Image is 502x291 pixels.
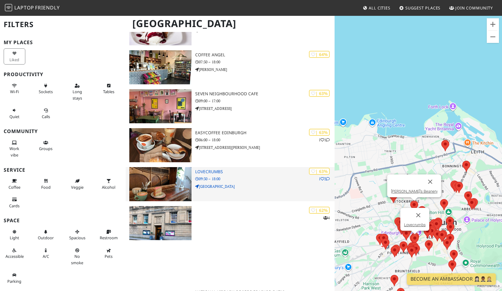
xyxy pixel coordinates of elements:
[103,89,114,94] span: Work-friendly tables
[195,106,335,111] p: [STREET_ADDRESS]
[35,4,59,11] span: Friendly
[4,40,122,45] h3: My Places
[4,167,122,173] h3: Service
[98,245,120,261] button: Pets
[5,3,60,13] a: LaptopFriendly LaptopFriendly
[129,206,192,240] img: National Library of Scotland
[35,227,57,243] button: Outdoor
[309,207,330,214] div: | 62%
[319,137,330,143] p: 1 1
[35,245,57,261] button: A/C
[66,227,88,243] button: Spacious
[4,128,122,134] h3: Community
[487,31,499,43] button: Zoom out
[405,5,441,11] span: Suggest Places
[4,72,122,77] h3: Productivity
[35,176,57,192] button: Food
[129,89,192,123] img: SEVEN neighbourhood cafe
[5,254,24,259] span: Accessible
[127,15,334,32] h1: [GEOGRAPHIC_DATA]
[404,223,425,227] a: Lovecrumbs
[487,18,499,30] button: Zoom in
[66,81,88,103] button: Long stays
[195,59,335,65] p: 07:30 – 18:00
[319,176,330,182] p: 1 2
[126,167,335,201] a: Lovecrumbs | 63% 12 Lovecrumbs 09:30 – 18:00 [GEOGRAPHIC_DATA]
[4,176,25,192] button: Coffee
[35,105,57,121] button: Calls
[391,189,437,194] a: [PERSON_NAME]'s Beanery
[73,89,82,100] span: Long stays
[309,168,330,175] div: | 63%
[4,245,25,261] button: Accessible
[369,5,390,11] span: All Cities
[309,90,330,97] div: | 63%
[71,254,83,265] span: Smoke free
[195,176,335,182] p: 09:30 – 18:00
[39,146,52,151] span: Group tables
[195,137,335,143] p: 06:00 – 18:00
[71,184,84,190] span: Veggie
[100,235,118,240] span: Restroom
[41,184,51,190] span: Food
[4,81,25,97] button: Wi-Fi
[195,184,335,189] p: [GEOGRAPHIC_DATA]
[66,176,88,192] button: Veggie
[407,273,496,285] a: Become an Ambassador 🤵🏻‍♀️🤵🏾‍♂️🤵🏼‍♀️
[309,51,330,58] div: | 64%
[43,254,49,259] span: Air conditioned
[129,128,192,162] img: easyCoffee Edinburgh
[4,227,25,243] button: Light
[42,114,50,119] span: Video/audio calls
[102,184,115,190] span: Alcohol
[14,4,34,11] span: Laptop
[4,105,25,121] button: Quiet
[4,138,25,160] button: Work vibe
[35,138,57,154] button: Groups
[5,4,12,11] img: LaptopFriendly
[38,235,54,240] span: Outdoor area
[7,279,21,284] span: Parking
[9,146,19,157] span: People working
[69,235,85,240] span: Spacious
[195,91,335,96] h3: SEVEN neighbourhood cafe
[411,208,425,223] button: Close
[195,67,335,72] p: [PERSON_NAME]
[4,195,25,211] button: Cards
[195,130,335,135] h3: easyCoffee Edinburgh
[423,174,437,189] button: Close
[309,129,330,136] div: | 63%
[195,52,335,58] h3: Coffee Angel
[4,15,122,34] h2: Filters
[10,89,19,94] span: Stable Wi-Fi
[126,89,335,123] a: SEVEN neighbourhood cafe | 63% SEVEN neighbourhood cafe 09:00 – 17:00 [STREET_ADDRESS]
[4,270,25,286] button: Parking
[360,2,393,13] a: All Cities
[195,169,335,174] h3: Lovecrumbs
[66,245,88,268] button: No smoke
[9,114,20,119] span: Quiet
[126,50,335,84] a: Coffee Angel | 64% Coffee Angel 07:30 – 18:00 [PERSON_NAME]
[129,50,192,84] img: Coffee Angel
[35,81,57,97] button: Sockets
[98,227,120,243] button: Restroom
[126,128,335,162] a: easyCoffee Edinburgh | 63% 11 easyCoffee Edinburgh 06:00 – 18:00 [STREET_ADDRESS][PERSON_NAME]
[98,81,120,97] button: Tables
[455,5,493,11] span: Join Community
[195,145,335,150] p: [STREET_ADDRESS][PERSON_NAME]
[397,2,443,13] a: Suggest Places
[98,176,120,192] button: Alcohol
[129,167,192,201] img: Lovecrumbs
[323,215,330,221] p: 4
[195,98,335,104] p: 09:00 – 17:00
[105,254,113,259] span: Pet friendly
[9,203,20,209] span: Credit cards
[4,218,122,223] h3: Space
[447,2,495,13] a: Join Community
[9,184,20,190] span: Coffee
[10,235,19,240] span: Natural light
[39,89,53,94] span: Power sockets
